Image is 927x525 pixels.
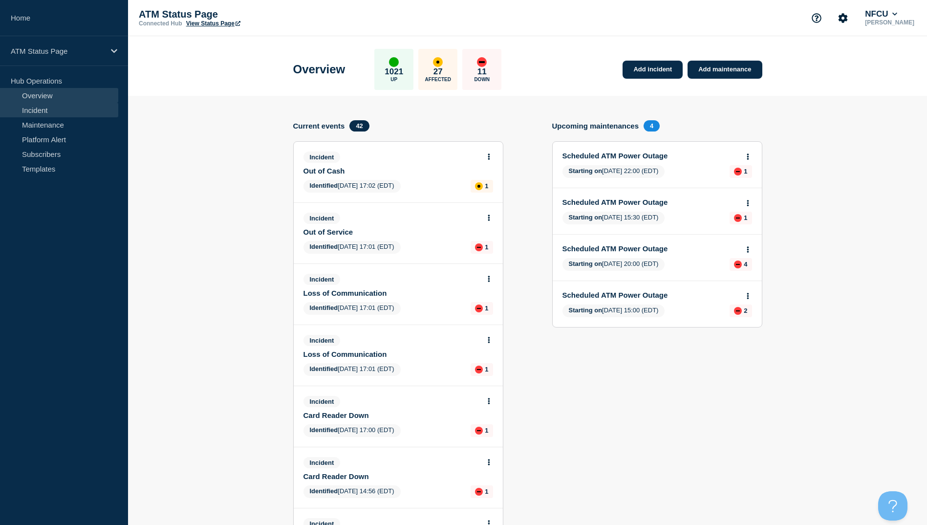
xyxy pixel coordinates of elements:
[425,77,451,82] p: Affected
[552,122,639,130] h4: Upcoming maintenances
[303,167,480,175] a: Out of Cash
[303,152,341,163] span: Incident
[139,9,334,20] p: ATM Status Page
[303,213,341,224] span: Incident
[474,77,490,82] p: Down
[562,165,665,178] span: [DATE] 22:00 (EDT)
[744,307,747,314] p: 2
[475,366,483,373] div: down
[734,214,742,222] div: down
[303,485,401,498] span: [DATE] 14:56 (EDT)
[385,67,403,77] p: 1021
[433,57,443,67] div: affected
[475,427,483,435] div: down
[303,411,480,419] a: Card Reader Down
[303,363,401,376] span: [DATE] 17:01 (EDT)
[310,365,338,372] span: Identified
[303,274,341,285] span: Incident
[569,214,603,221] span: Starting on
[303,228,480,236] a: Out of Service
[475,243,483,251] div: down
[475,488,483,496] div: down
[11,47,105,55] p: ATM Status Page
[562,305,665,317] span: [DATE] 15:00 (EDT)
[562,291,739,299] a: Scheduled ATM Power Outage
[562,198,739,206] a: Scheduled ATM Power Outage
[310,243,338,250] span: Identified
[310,304,338,311] span: Identified
[734,261,742,268] div: down
[303,335,341,346] span: Incident
[878,491,907,521] iframe: Help Scout Beacon - Open
[303,241,401,254] span: [DATE] 17:01 (EDT)
[734,168,742,175] div: down
[485,182,488,190] p: 1
[310,182,338,189] span: Identified
[485,305,488,312] p: 1
[688,61,762,79] a: Add maintenance
[485,427,488,434] p: 1
[139,20,182,27] p: Connected Hub
[562,152,739,160] a: Scheduled ATM Power Outage
[644,120,660,131] span: 4
[303,424,401,437] span: [DATE] 17:00 (EDT)
[475,305,483,312] div: down
[303,302,401,315] span: [DATE] 17:01 (EDT)
[293,63,345,76] h1: Overview
[349,120,369,131] span: 42
[562,212,665,224] span: [DATE] 15:30 (EDT)
[310,487,338,495] span: Identified
[744,261,747,268] p: 4
[303,350,480,358] a: Loss of Communication
[485,488,488,495] p: 1
[303,457,341,468] span: Incident
[186,20,240,27] a: View Status Page
[833,8,853,28] button: Account settings
[433,67,443,77] p: 27
[303,180,401,193] span: [DATE] 17:02 (EDT)
[569,167,603,175] span: Starting on
[293,122,345,130] h4: Current events
[734,307,742,315] div: down
[863,19,916,26] p: [PERSON_NAME]
[562,258,665,271] span: [DATE] 20:00 (EDT)
[623,61,683,79] a: Add incident
[744,168,747,175] p: 1
[744,214,747,221] p: 1
[569,260,603,267] span: Starting on
[477,57,487,67] div: down
[569,306,603,314] span: Starting on
[390,77,397,82] p: Up
[485,366,488,373] p: 1
[310,426,338,434] span: Identified
[303,472,480,481] a: Card Reader Down
[475,182,483,190] div: affected
[389,57,399,67] div: up
[477,67,487,77] p: 11
[863,9,899,19] button: NFCU
[806,8,827,28] button: Support
[562,244,739,253] a: Scheduled ATM Power Outage
[303,396,341,407] span: Incident
[303,289,480,297] a: Loss of Communication
[485,243,488,251] p: 1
